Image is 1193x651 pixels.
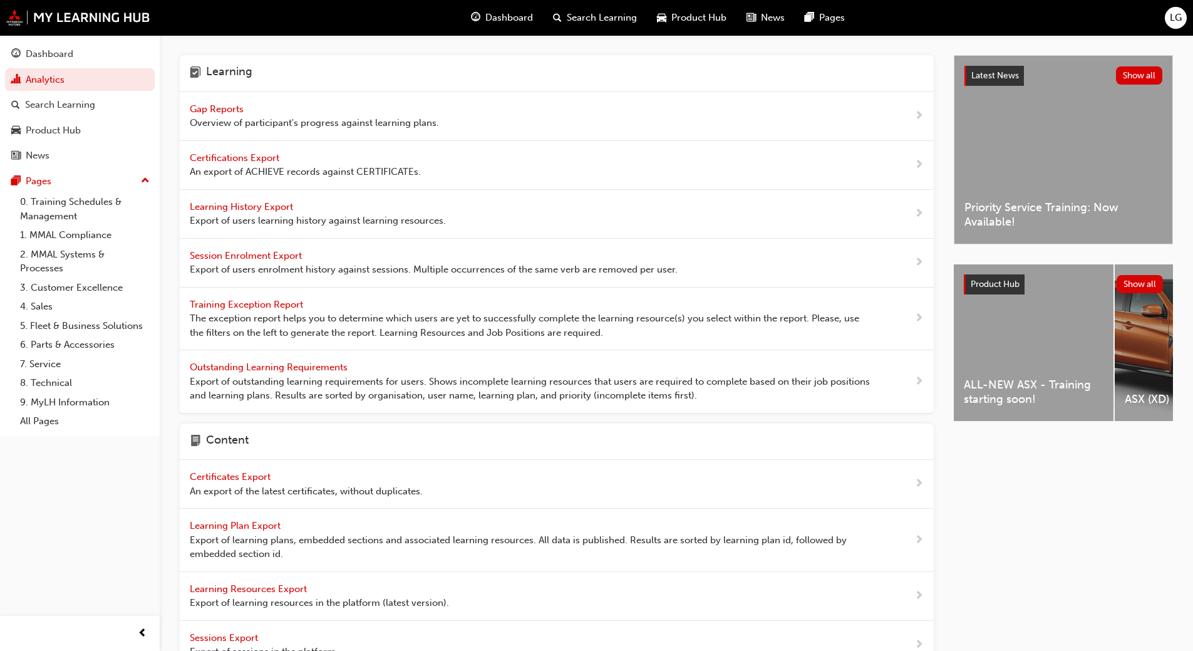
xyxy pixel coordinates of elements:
a: search-iconSearch Learning [543,5,647,31]
span: pages-icon [805,10,814,26]
a: Session Enrolment Export Export of users enrolment history against sessions. Multiple occurrences... [180,239,934,288]
img: mmal [6,9,150,26]
span: Learning Plan Export [190,520,283,531]
span: Export of users enrolment history against sessions. Multiple occurrences of the same verb are rem... [190,263,678,277]
a: car-iconProduct Hub [647,5,736,31]
span: chart-icon [11,75,21,86]
a: Product Hub [5,119,155,142]
span: page-icon [190,434,201,450]
span: Learning History Export [190,201,296,212]
span: search-icon [553,10,562,26]
span: next-icon [914,476,924,492]
span: An export of ACHIEVE records against CERTIFICATEs. [190,165,421,179]
a: pages-iconPages [795,5,855,31]
div: Product Hub [26,123,81,138]
span: next-icon [914,206,924,222]
span: prev-icon [138,626,147,642]
span: Training Exception Report [190,299,306,310]
div: News [26,148,49,163]
span: car-icon [657,10,666,26]
a: 0. Training Schedules & Management [15,192,155,226]
span: Sessions Export [190,632,261,643]
span: search-icon [11,100,20,111]
span: Overview of participant's progress against learning plans. [190,116,439,130]
a: 4. Sales [15,297,155,316]
div: Pages [26,174,51,189]
button: Pages [5,170,155,193]
span: Certifications Export [190,152,282,164]
span: next-icon [914,374,924,390]
span: Certificates Export [190,471,273,482]
span: LG [1170,11,1182,25]
span: Search Learning [567,11,637,25]
span: news-icon [746,10,756,26]
span: Export of learning plans, embedded sections and associated learning resources. All data is publis... [190,533,874,561]
span: Dashboard [485,11,533,25]
h4: Learning [206,65,252,81]
a: Gap Reports Overview of participant's progress against learning plans.next-icon [180,92,934,141]
span: Export of users learning history against learning resources. [190,214,446,228]
span: learning-icon [190,65,201,81]
span: Priority Service Training: Now Available! [964,201,1162,229]
span: Learning Resources Export [190,583,309,595]
button: Show all [1116,66,1163,85]
a: Analytics [5,68,155,91]
button: LG [1165,7,1187,29]
a: 6. Parts & Accessories [15,335,155,355]
span: up-icon [141,173,150,189]
a: news-iconNews [736,5,795,31]
button: DashboardAnalyticsSearch LearningProduct HubNews [5,40,155,170]
span: Session Enrolment Export [190,250,304,261]
a: guage-iconDashboard [461,5,543,31]
span: Latest News [971,70,1019,81]
span: next-icon [914,588,924,604]
a: 7. Service [15,355,155,374]
span: next-icon [914,311,924,326]
a: ALL-NEW ASX - Training starting soon! [954,264,1113,421]
span: ALL-NEW ASX - Training starting soon! [964,378,1103,406]
span: next-icon [914,108,924,124]
a: Certifications Export An export of ACHIEVE records against CERTIFICATEs.next-icon [180,141,934,190]
span: guage-icon [471,10,480,26]
div: Dashboard [26,47,73,61]
span: next-icon [914,157,924,173]
a: News [5,144,155,167]
div: Search Learning [25,98,95,112]
span: Product Hub [671,11,726,25]
a: All Pages [15,412,155,431]
span: Pages [819,11,845,25]
a: 3. Customer Excellence [15,278,155,298]
button: Show all [1117,275,1164,293]
span: Export of learning resources in the platform (latest version). [190,596,449,610]
a: Search Learning [5,93,155,117]
a: Learning History Export Export of users learning history against learning resources.next-icon [180,190,934,239]
a: 2. MMAL Systems & Processes [15,245,155,278]
span: pages-icon [11,176,21,187]
a: Latest NewsShow allPriority Service Training: Now Available! [954,55,1173,244]
span: guage-icon [11,49,21,60]
a: 8. Technical [15,373,155,393]
a: Learning Resources Export Export of learning resources in the platform (latest version).next-icon [180,572,934,621]
span: An export of the latest certificates, without duplicates. [190,484,423,499]
span: Gap Reports [190,103,246,115]
a: Dashboard [5,43,155,66]
span: next-icon [914,255,924,271]
span: next-icon [914,533,924,548]
a: Latest NewsShow all [964,66,1162,86]
span: news-icon [11,150,21,162]
span: Export of outstanding learning requirements for users. Shows incomplete learning resources that u... [190,375,874,403]
h4: Content [206,434,249,450]
a: 5. Fleet & Business Solutions [15,316,155,336]
a: Training Exception Report The exception report helps you to determine which users are yet to succ... [180,288,934,351]
a: Certificates Export An export of the latest certificates, without duplicates.next-icon [180,460,934,509]
span: car-icon [11,125,21,137]
span: Outstanding Learning Requirements [190,362,350,373]
a: Learning Plan Export Export of learning plans, embedded sections and associated learning resource... [180,509,934,572]
span: The exception report helps you to determine which users are yet to successfully complete the lear... [190,311,874,340]
a: Product HubShow all [964,274,1163,294]
span: News [761,11,785,25]
a: 1. MMAL Compliance [15,226,155,245]
a: 9. MyLH Information [15,393,155,412]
